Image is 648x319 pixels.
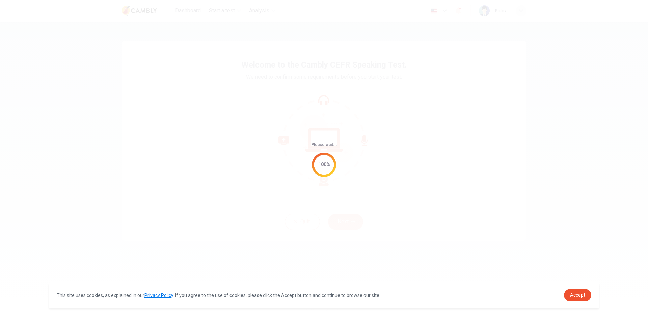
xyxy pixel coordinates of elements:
[318,161,330,168] div: 100%
[57,293,380,298] span: This site uses cookies, as explained in our . If you agree to the use of cookies, please click th...
[311,142,337,147] span: Please wait...
[564,289,591,301] a: dismiss cookie message
[570,292,585,298] span: Accept
[144,293,173,298] a: Privacy Policy
[49,282,599,308] div: cookieconsent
